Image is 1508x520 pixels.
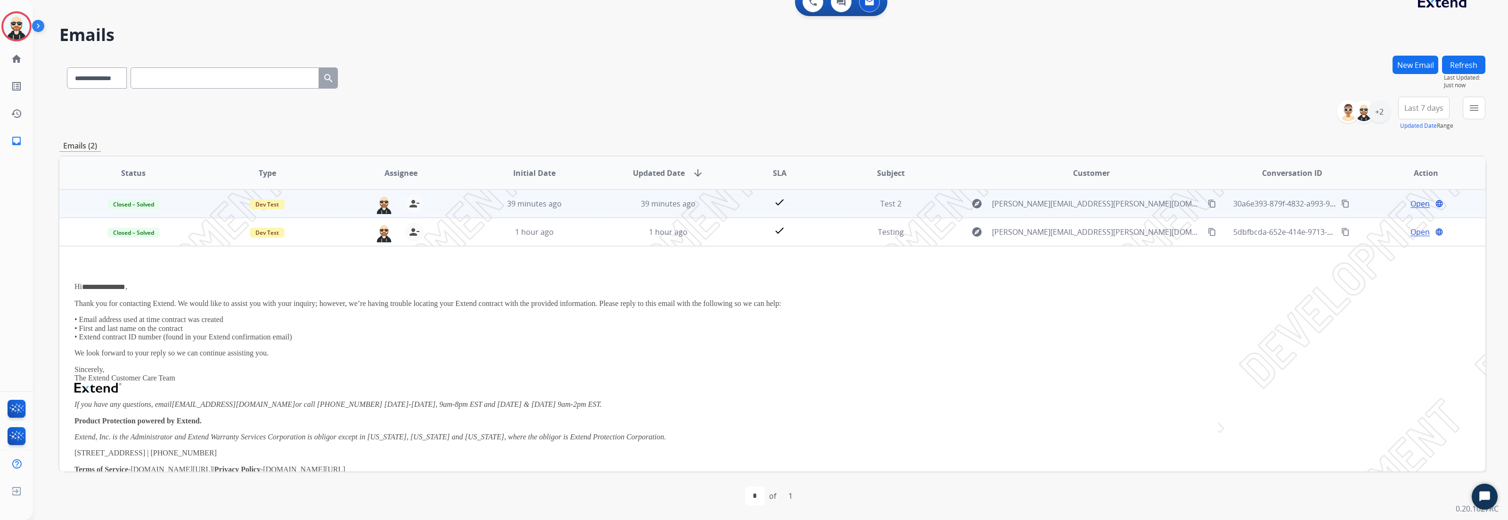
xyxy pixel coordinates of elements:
img: agent-avatar [375,194,393,214]
p: Sincerely, The Extend Customer Care Team [74,365,1203,393]
span: Last Updated: [1444,74,1485,82]
strong: Product Protection powered by Extend. [74,417,202,425]
p: - | - [74,465,1203,474]
span: Conversation ID [1262,167,1322,179]
span: Dev Test [250,199,285,209]
mat-icon: check [774,197,785,208]
mat-icon: person_remove [409,226,420,238]
img: agent-avatar [375,223,393,242]
span: Assignee [385,167,418,179]
span: 1 hour ago [649,227,688,237]
mat-icon: menu [1468,102,1480,114]
span: 5dbfbcda-652e-414e-9713-d03d50bf2103 [1233,227,1377,237]
h2: Emails [59,25,1485,44]
mat-icon: language [1435,199,1443,208]
span: Status [121,167,146,179]
img: Extend Logo [74,383,122,393]
p: Hi , [74,282,1203,291]
mat-icon: inbox [11,135,22,147]
span: Just now [1444,82,1485,89]
th: Action [1352,157,1485,190]
mat-icon: content_copy [1341,199,1350,208]
a: [EMAIL_ADDRESS][DOMAIN_NAME] [172,400,295,408]
button: Last 7 days [1398,97,1450,119]
strong: Privacy Policy [214,465,261,473]
mat-icon: content_copy [1208,199,1216,208]
p: Emails (2) [59,140,101,152]
strong: Terms of Service [74,465,128,473]
span: Open [1410,198,1430,209]
span: Test 2 [880,198,902,209]
span: Range [1400,122,1453,130]
span: 39 minutes ago [641,198,696,209]
span: Testing [878,227,904,237]
span: Updated Date [633,167,685,179]
span: Subject [877,167,905,179]
mat-icon: check [774,225,785,236]
mat-icon: arrow_downward [692,167,704,179]
mat-icon: explore [971,198,983,209]
em: Extend, Inc. is the Administrator and Extend Warranty Services Corporation is obligor except in [... [74,433,666,441]
mat-icon: explore [971,226,983,238]
svg: Open Chat [1478,490,1492,503]
span: [PERSON_NAME][EMAIL_ADDRESS][PERSON_NAME][DOMAIN_NAME] [992,226,1202,238]
p: We look forward to your reply so we can continue assisting you. [74,349,1203,357]
p: Thank you for contacting Extend. We would like to assist you with your inquiry; however, we’re ha... [74,299,1203,308]
div: +2 [1368,100,1391,123]
span: Last 7 days [1404,106,1443,110]
button: Updated Date [1400,122,1437,130]
mat-icon: language [1435,228,1443,236]
span: Type [259,167,276,179]
mat-icon: home [11,53,22,65]
span: SLA [773,167,787,179]
span: 39 minutes ago [507,198,562,209]
button: New Email [1393,56,1438,74]
span: Customer [1073,167,1110,179]
mat-icon: history [11,108,22,119]
mat-icon: person_remove [409,198,420,209]
div: 1 [781,487,800,505]
mat-icon: search [323,73,334,84]
button: Refresh [1442,56,1485,74]
mat-icon: list_alt [11,81,22,92]
span: [PERSON_NAME][EMAIL_ADDRESS][PERSON_NAME][DOMAIN_NAME] [992,198,1202,209]
span: Closed – Solved [107,228,160,238]
em: or call [PHONE_NUMBER] [DATE]-[DATE], 9am-8pm EST and [DATE] & [DATE] 9am-2pm EST. [295,400,602,408]
span: Initial Date [513,167,556,179]
span: 1 hour ago [515,227,554,237]
div: of [769,490,776,502]
span: Open [1410,226,1430,238]
mat-icon: content_copy [1208,228,1216,236]
span: Closed – Solved [107,199,160,209]
span: Dev Test [250,228,285,238]
span: 30a6e393-879f-4832-a993-9bb69a30782f [1233,198,1376,209]
a: [DOMAIN_NAME][URL] [263,465,345,473]
mat-icon: content_copy [1341,228,1350,236]
em: If you have any questions, email [74,400,172,408]
button: Start Chat [1472,484,1498,510]
img: avatar [3,13,30,40]
a: [DOMAIN_NAME][URL] [131,465,213,473]
p: 0.20.1027RC [1456,503,1499,514]
p: • Email address used at time contract was created • First and last name on the contract • Extend ... [74,315,1203,341]
p: [STREET_ADDRESS] | [PHONE_NUMBER] [74,449,1203,457]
